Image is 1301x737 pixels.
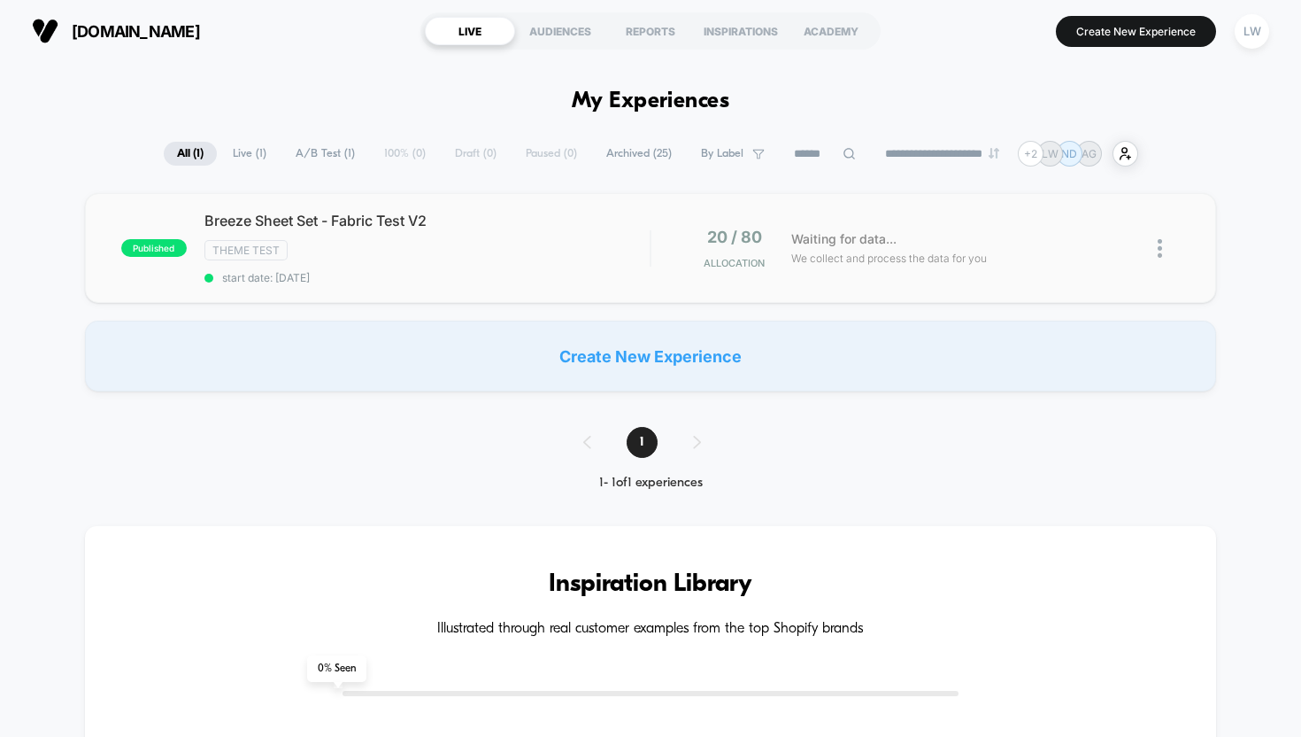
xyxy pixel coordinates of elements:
h1: My Experiences [572,89,730,114]
button: LW [1229,13,1274,50]
button: [DOMAIN_NAME] [27,17,205,45]
div: Create New Experience [85,321,1217,392]
span: A/B Test ( 1 ) [282,142,368,166]
button: Create New Experience [1056,16,1216,47]
span: Live ( 1 ) [219,142,280,166]
span: Waiting for data... [791,229,897,249]
span: Breeze Sheet Set - Fabric Test V2 [204,212,650,229]
img: Visually logo [32,18,58,44]
span: start date: [DATE] [204,271,650,284]
div: INSPIRATIONS [696,17,786,45]
span: We collect and process the data for you [791,250,987,267]
div: AUDIENCES [515,17,605,45]
div: LW [1235,14,1269,49]
p: LW [1042,147,1059,160]
span: By Label [701,147,743,160]
span: All ( 1 ) [164,142,217,166]
div: LIVE [425,17,515,45]
div: + 2 [1018,141,1043,167]
span: [DOMAIN_NAME] [72,22,200,41]
img: close [1158,239,1162,258]
div: ACADEMY [786,17,876,45]
h3: Inspiration Library [138,570,1164,599]
div: REPORTS [605,17,696,45]
span: 20 / 80 [707,228,762,246]
span: 1 [627,427,658,458]
img: end [989,148,999,159]
p: ND [1061,147,1077,160]
span: Theme Test [204,240,288,260]
span: 0 % Seen [307,656,366,682]
span: Allocation [704,257,765,269]
span: Archived ( 25 ) [593,142,685,166]
div: 1 - 1 of 1 experiences [566,476,736,491]
span: published [121,239,187,257]
h4: Illustrated through real customer examples from the top Shopify brands [138,621,1164,638]
p: AG [1082,147,1097,160]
